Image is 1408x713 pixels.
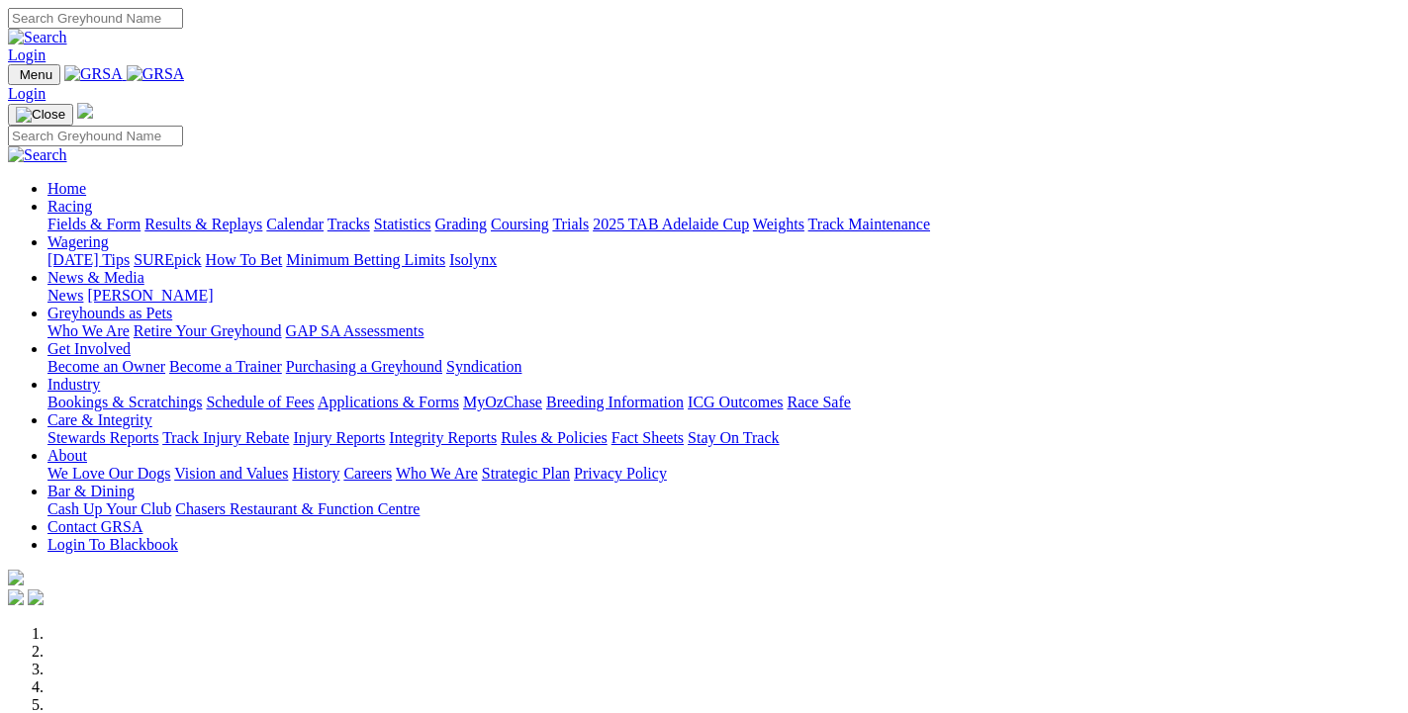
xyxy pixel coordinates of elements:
a: History [292,465,339,482]
img: GRSA [64,65,123,83]
a: Syndication [446,358,521,375]
a: Integrity Reports [389,429,497,446]
a: News [47,287,83,304]
div: Wagering [47,251,1400,269]
a: About [47,447,87,464]
img: GRSA [127,65,185,83]
a: Care & Integrity [47,411,152,428]
a: SUREpick [134,251,201,268]
img: Search [8,146,67,164]
a: Become a Trainer [169,358,282,375]
button: Toggle navigation [8,104,73,126]
a: Racing [47,198,92,215]
a: [PERSON_NAME] [87,287,213,304]
a: Injury Reports [293,429,385,446]
div: Industry [47,394,1400,411]
div: Bar & Dining [47,500,1400,518]
a: Strategic Plan [482,465,570,482]
a: Minimum Betting Limits [286,251,445,268]
a: ICG Outcomes [688,394,783,410]
a: Fact Sheets [611,429,684,446]
a: Track Injury Rebate [162,429,289,446]
div: News & Media [47,287,1400,305]
a: Retire Your Greyhound [134,322,282,339]
a: Grading [435,216,487,232]
img: logo-grsa-white.png [77,103,93,119]
img: twitter.svg [28,589,44,605]
a: Race Safe [787,394,850,410]
a: [DATE] Tips [47,251,130,268]
div: Racing [47,216,1400,233]
input: Search [8,126,183,146]
a: Login [8,46,46,63]
a: Stay On Track [688,429,779,446]
a: Industry [47,376,100,393]
a: Breeding Information [546,394,684,410]
a: Stewards Reports [47,429,158,446]
a: Tracks [328,216,370,232]
a: Bookings & Scratchings [47,394,202,410]
div: Get Involved [47,358,1400,376]
input: Search [8,8,183,29]
a: Chasers Restaurant & Function Centre [175,500,420,517]
a: Who We Are [47,322,130,339]
a: Track Maintenance [808,216,930,232]
a: Results & Replays [144,216,262,232]
a: News & Media [47,269,144,286]
a: GAP SA Assessments [286,322,424,339]
a: Get Involved [47,340,131,357]
a: How To Bet [206,251,283,268]
a: Bar & Dining [47,483,135,499]
a: Schedule of Fees [206,394,314,410]
a: Who We Are [396,465,478,482]
a: Home [47,180,86,197]
span: Menu [20,67,52,82]
a: Trials [552,216,589,232]
a: Fields & Form [47,216,141,232]
a: Privacy Policy [574,465,667,482]
img: logo-grsa-white.png [8,570,24,585]
a: Cash Up Your Club [47,500,171,517]
a: Login To Blackbook [47,536,178,553]
a: Greyhounds as Pets [47,305,172,321]
a: We Love Our Dogs [47,465,170,482]
div: About [47,465,1400,483]
a: Weights [753,216,804,232]
img: Close [16,107,65,123]
a: Calendar [266,216,324,232]
img: facebook.svg [8,589,24,605]
a: Contact GRSA [47,518,142,535]
div: Care & Integrity [47,429,1400,447]
a: Coursing [491,216,549,232]
div: Greyhounds as Pets [47,322,1400,340]
a: Wagering [47,233,109,250]
a: Login [8,85,46,102]
a: Statistics [374,216,431,232]
a: MyOzChase [463,394,542,410]
a: Become an Owner [47,358,165,375]
a: Rules & Policies [501,429,608,446]
a: 2025 TAB Adelaide Cup [593,216,749,232]
a: Isolynx [449,251,497,268]
a: Careers [343,465,392,482]
a: Vision and Values [174,465,288,482]
a: Purchasing a Greyhound [286,358,442,375]
a: Applications & Forms [318,394,459,410]
button: Toggle navigation [8,64,60,85]
img: Search [8,29,67,46]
